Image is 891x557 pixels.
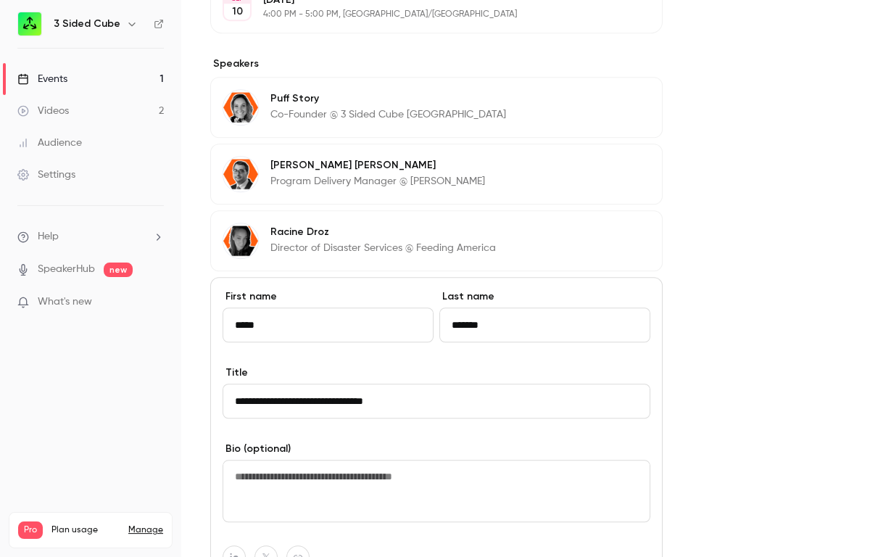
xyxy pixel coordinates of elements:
img: Racine Droz [223,223,258,258]
div: Settings [17,168,75,182]
img: Puff Story [223,90,258,125]
div: Racine DrozRacine DrozDirector of Disaster Services @ Feeding America [210,210,663,271]
span: Plan usage [51,524,120,536]
label: Speakers [210,57,663,71]
span: What's new [38,294,92,310]
div: Audience [17,136,82,150]
h6: 3 Sided Cube [54,17,120,31]
span: Pro [18,521,43,539]
iframe: Noticeable Trigger [146,296,164,309]
p: 4:00 PM - 5:00 PM, [GEOGRAPHIC_DATA]/[GEOGRAPHIC_DATA] [263,9,586,20]
p: Racine Droz [270,225,496,239]
div: David Savarese[PERSON_NAME] [PERSON_NAME]Program Delivery Manager @ [PERSON_NAME] [210,144,663,205]
span: new [104,263,133,277]
a: Manage [128,524,163,536]
p: Program Delivery Manager @ [PERSON_NAME] [270,174,485,189]
label: Title [223,366,650,380]
label: Bio (optional) [223,442,650,456]
img: David Savarese [223,157,258,191]
div: Puff StoryPuff StoryCo-Founder @ 3 Sided Cube [GEOGRAPHIC_DATA] [210,77,663,138]
p: Co-Founder @ 3 Sided Cube [GEOGRAPHIC_DATA] [270,107,506,122]
p: 10 [232,4,243,19]
p: [PERSON_NAME] [PERSON_NAME] [270,158,485,173]
span: Help [38,229,59,244]
p: Puff Story [270,91,506,106]
div: Videos [17,104,69,118]
a: SpeakerHub [38,262,95,277]
div: Events [17,72,67,86]
label: First name [223,289,434,304]
li: help-dropdown-opener [17,229,164,244]
label: Last name [439,289,650,304]
p: Director of Disaster Services @ Feeding America [270,241,496,255]
img: 3 Sided Cube [18,12,41,36]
